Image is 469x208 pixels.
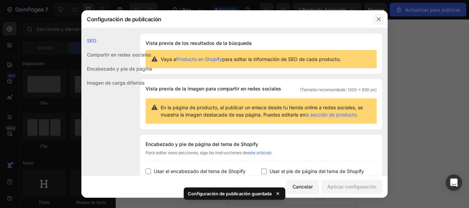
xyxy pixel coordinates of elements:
[146,86,281,91] font: Vista previa de la imagen para compartir en redes sociales
[66,110,114,124] button: Add elements
[87,66,152,72] font: Encabezado y pie de página
[87,16,161,23] font: Configuración de publicación
[161,105,363,118] font: En la página de producto, al publicar un enlace desde tu tienda online a redes sociales, se muest...
[321,180,382,194] button: Aplicar configuración
[146,40,252,46] font: Vista previa de los resultados de la búsqueda
[247,150,272,155] a: este artículo.
[87,52,151,58] font: Compartir en redes sociales
[270,168,364,174] font: Usar el pie de página del tema de Shopify
[293,184,313,189] font: Cancelar
[188,191,272,196] font: Configuración de publicación guardada
[34,3,81,10] span: iPhone 13 Mini ( 375 px)
[154,168,245,174] font: Usar el encabezado del tema de Shopify
[300,87,377,92] font: (Tamaño recomendado: 1200 x 630 px)
[23,96,106,105] div: Start with Sections from sidebar
[146,150,247,155] font: Para editar esas secciones, siga las instrucciones de
[15,110,62,124] button: Add sections
[446,174,462,191] div: Abrir Intercom Messenger
[176,56,222,62] a: Producto en Shopify
[87,38,96,44] font: SEO
[222,56,341,62] font: para editar la información de SEO de cada producto.
[305,112,358,118] a: la sección de producto.
[146,141,258,147] font: Encabezado y pie de página del tema de Shopify
[161,56,176,62] font: Vaya a
[287,180,319,194] button: Cancelar
[327,184,376,189] font: Aplicar configuración
[87,80,145,86] font: Imagen de carga diferida
[18,148,111,154] div: Start with Generating from URL or image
